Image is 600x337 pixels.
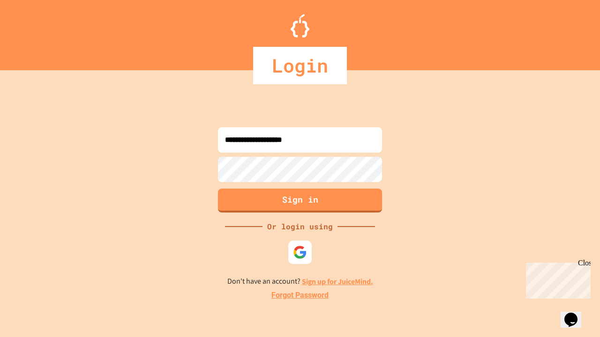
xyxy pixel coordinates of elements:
iframe: chat widget [561,300,591,328]
p: Don't have an account? [227,276,373,287]
a: Forgot Password [271,290,329,301]
div: Login [253,47,347,84]
a: Sign up for JuiceMind. [302,277,373,286]
img: google-icon.svg [293,245,307,259]
button: Sign in [218,189,382,212]
img: Logo.svg [291,14,309,37]
div: Or login using [262,221,337,232]
iframe: chat widget [522,259,591,299]
div: Chat with us now!Close [4,4,65,59]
